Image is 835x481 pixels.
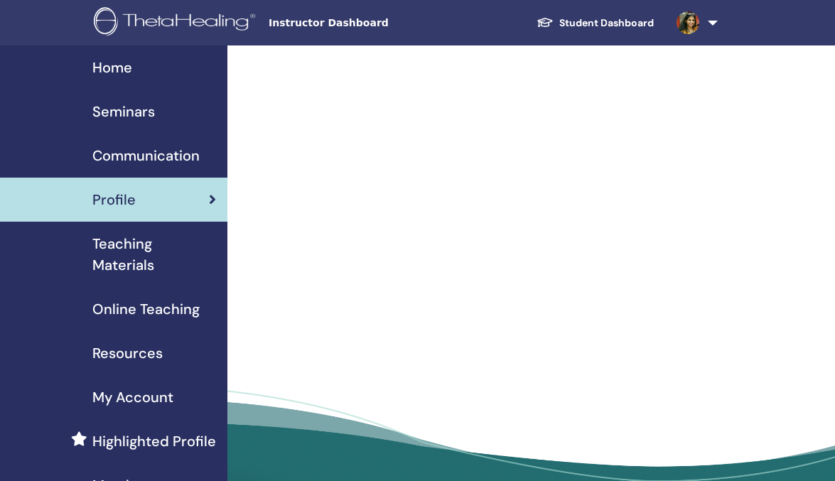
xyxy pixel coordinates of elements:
img: logo.png [94,7,260,39]
img: graduation-cap-white.svg [537,16,554,28]
span: My Account [92,387,173,408]
span: Resources [92,342,163,364]
span: Highlighted Profile [92,431,216,452]
span: Profile [92,189,136,210]
span: Seminars [92,101,155,122]
span: Instructor Dashboard [269,16,482,31]
span: Home [92,57,132,78]
span: Communication [92,145,200,166]
img: default.jpg [677,11,699,34]
a: Student Dashboard [525,10,665,36]
span: Online Teaching [92,298,200,320]
span: Teaching Materials [92,233,216,276]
